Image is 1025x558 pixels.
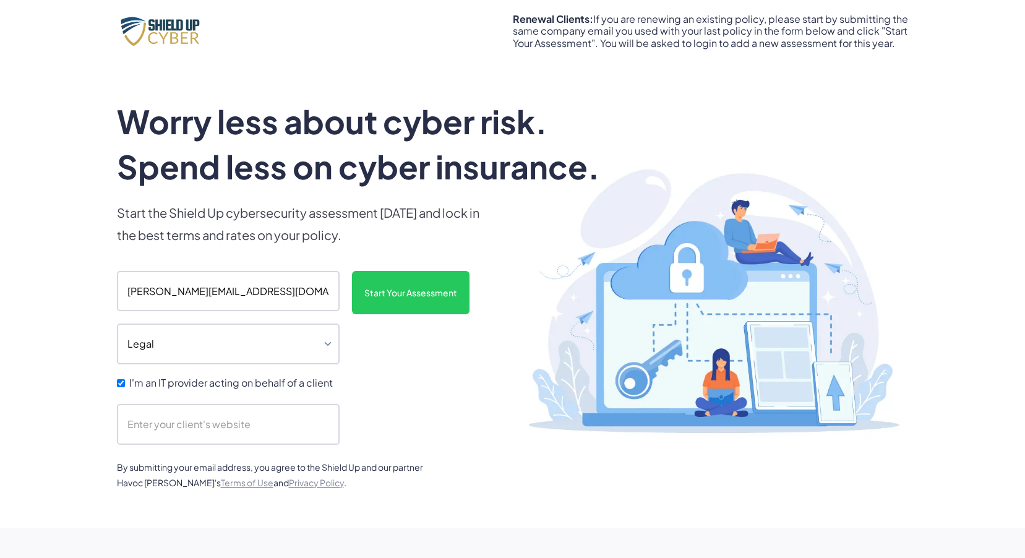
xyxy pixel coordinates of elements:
[352,271,470,314] input: Start Your Assessment
[513,12,593,25] strong: Renewal Clients:
[117,404,340,445] input: Enter your client's website
[117,99,632,189] h1: Worry less about cyber risk. Spend less on cyber insurance.
[117,14,210,48] img: Shield Up Cyber Logo
[289,477,344,488] a: Privacy Policy
[117,460,439,491] div: By submitting your email address, you agree to the Shield Up and our partner Havoc [PERSON_NAME]'...
[129,377,333,388] span: I'm an IT provider acting on behalf of a client
[117,202,488,246] p: Start the Shield Up cybersecurity assessment [DATE] and lock in the best terms and rates on your ...
[513,13,909,49] div: If you are renewing an existing policy, please start by submitting the same company email you use...
[221,477,273,488] a: Terms of Use
[117,379,125,387] input: I'm an IT provider acting on behalf of a client
[117,271,340,312] input: Enter your company email
[117,271,488,445] form: scanform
